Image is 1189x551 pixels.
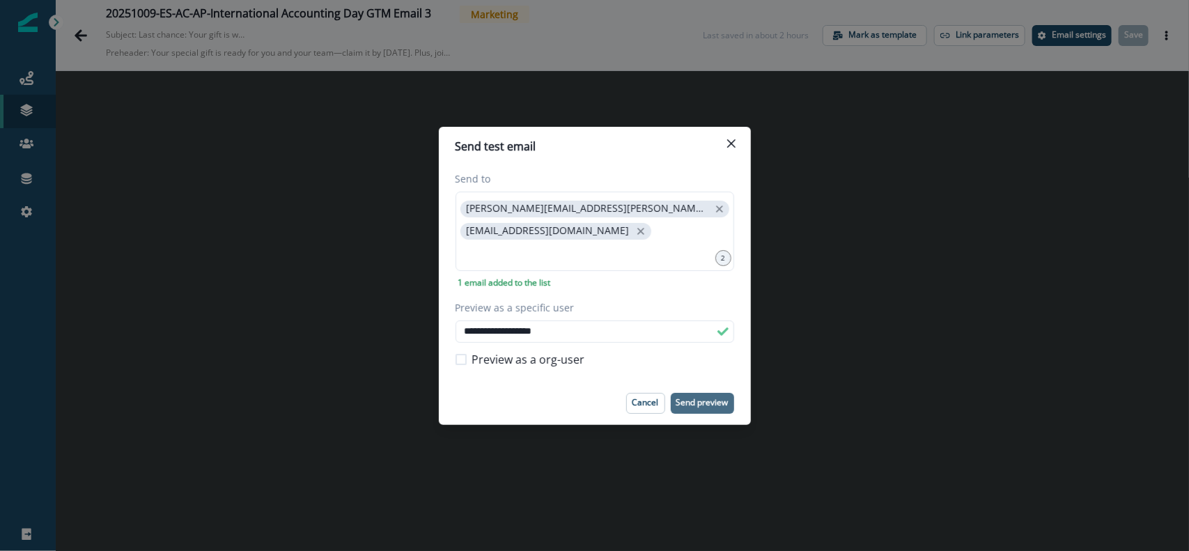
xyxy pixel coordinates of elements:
[456,138,536,155] p: Send test email
[713,202,726,216] button: close
[467,203,709,215] p: [PERSON_NAME][EMAIL_ADDRESS][PERSON_NAME][DOMAIN_NAME]
[671,393,734,414] button: Send preview
[626,393,665,414] button: Cancel
[715,250,731,266] div: 2
[634,224,648,238] button: close
[456,277,554,289] p: 1 email added to the list
[720,132,743,155] button: Close
[467,225,630,237] p: [EMAIL_ADDRESS][DOMAIN_NAME]
[632,398,659,408] p: Cancel
[472,351,585,368] span: Preview as a org-user
[676,398,729,408] p: Send preview
[456,300,726,315] label: Preview as a specific user
[456,171,726,186] label: Send to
